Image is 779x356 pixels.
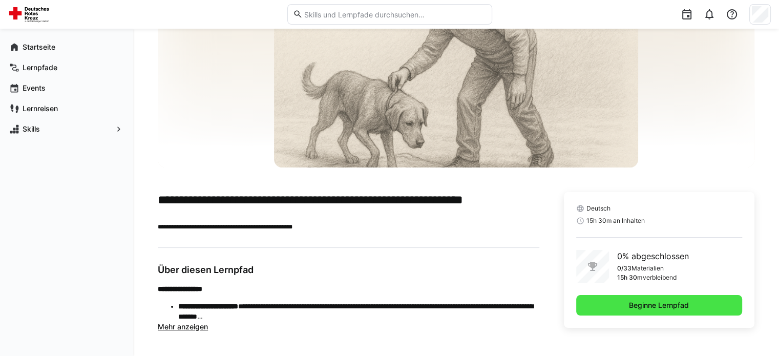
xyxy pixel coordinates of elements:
[631,264,664,273] p: Materialien
[303,10,486,19] input: Skills und Lernpfade durchsuchen…
[586,217,645,225] span: 15h 30m an Inhalten
[617,274,643,282] p: 15h 30m
[643,274,677,282] p: verbleibend
[576,295,742,316] button: Beginne Lernpfad
[586,204,610,213] span: Deutsch
[158,264,539,276] h3: Über diesen Lernpfad
[627,300,690,310] span: Beginne Lernpfad
[617,264,631,273] p: 0/33
[617,250,689,262] p: 0% abgeschlossen
[158,322,208,331] span: Mehr anzeigen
